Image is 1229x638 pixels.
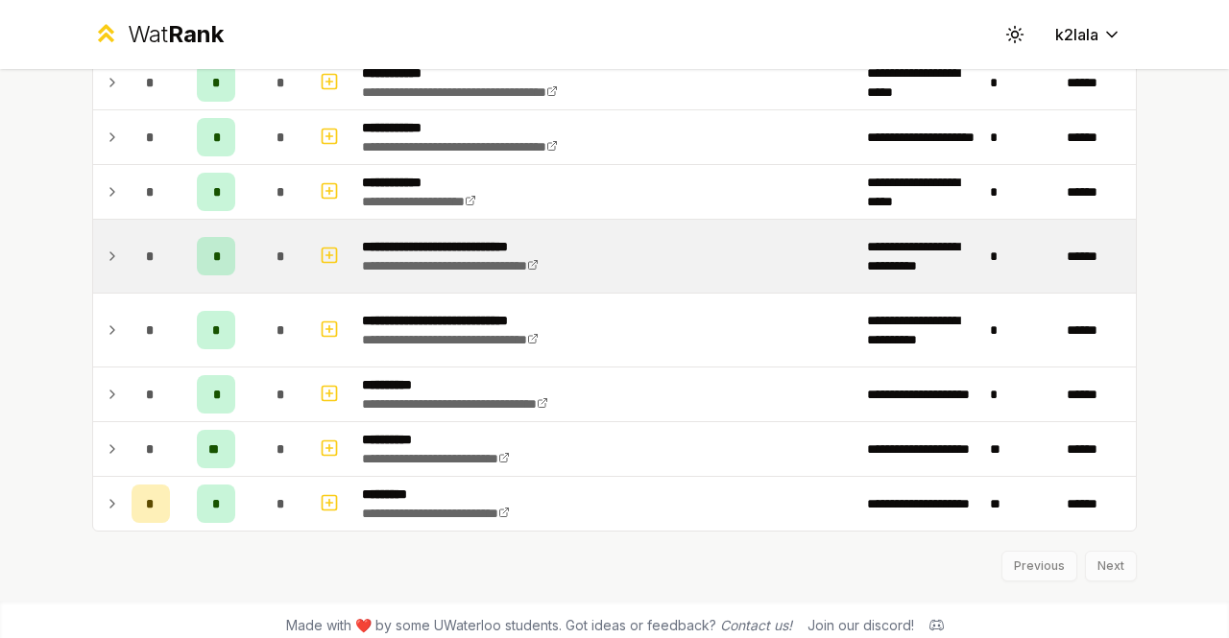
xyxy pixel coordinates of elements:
[92,19,224,50] a: WatRank
[128,19,224,50] div: Wat
[286,616,792,635] span: Made with ❤️ by some UWaterloo students. Got ideas or feedback?
[168,20,224,48] span: Rank
[807,616,914,635] div: Join our discord!
[720,617,792,633] a: Contact us!
[1055,23,1098,46] span: k2lala
[1040,17,1137,52] button: k2lala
